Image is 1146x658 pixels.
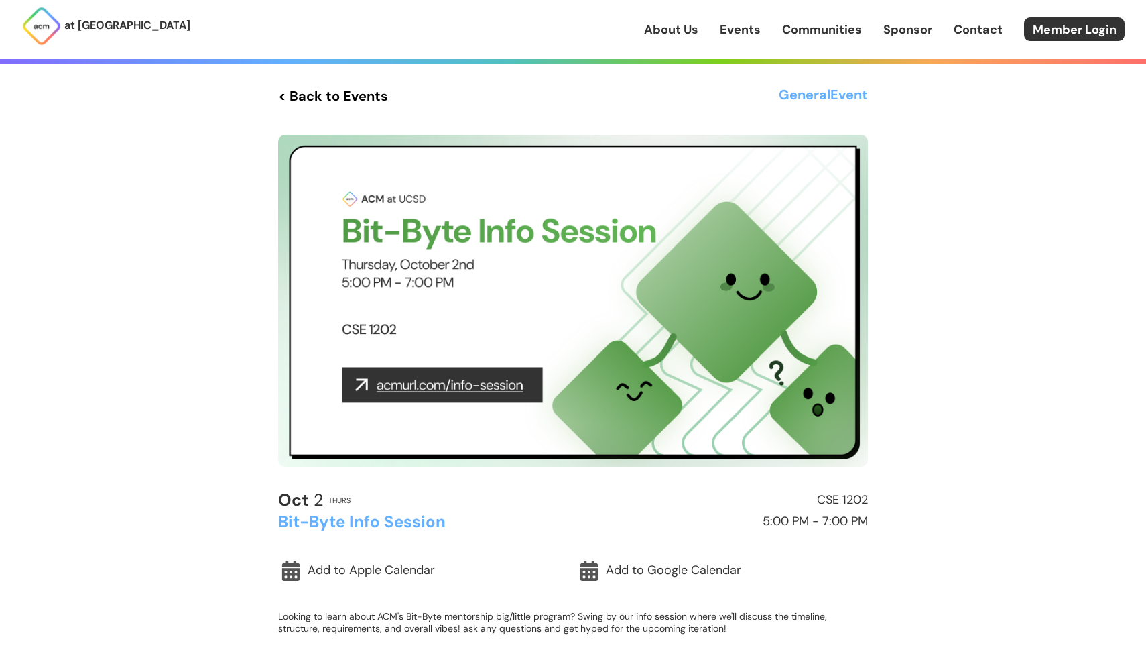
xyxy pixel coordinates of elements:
[883,21,932,38] a: Sponsor
[278,84,388,108] a: < Back to Events
[64,17,190,34] p: at [GEOGRAPHIC_DATA]
[21,6,190,46] a: at [GEOGRAPHIC_DATA]
[579,494,868,507] h2: CSE 1202
[782,21,862,38] a: Communities
[576,555,868,586] a: Add to Google Calendar
[644,21,698,38] a: About Us
[954,21,1003,38] a: Contact
[720,21,761,38] a: Events
[1024,17,1125,41] a: Member Login
[278,610,868,635] p: Looking to learn about ACM's Bit-Byte mentorship big/little program? Swing by our info session wh...
[278,555,570,586] a: Add to Apple Calendar
[21,6,62,46] img: ACM Logo
[328,496,351,504] h2: Thurs
[278,513,567,531] h2: Bit-Byte Info Session
[579,515,868,529] h2: 5:00 PM - 7:00 PM
[779,84,868,108] h3: General Event
[278,491,323,510] h2: 2
[278,489,309,511] b: Oct
[278,135,868,467] img: Event Cover Photo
